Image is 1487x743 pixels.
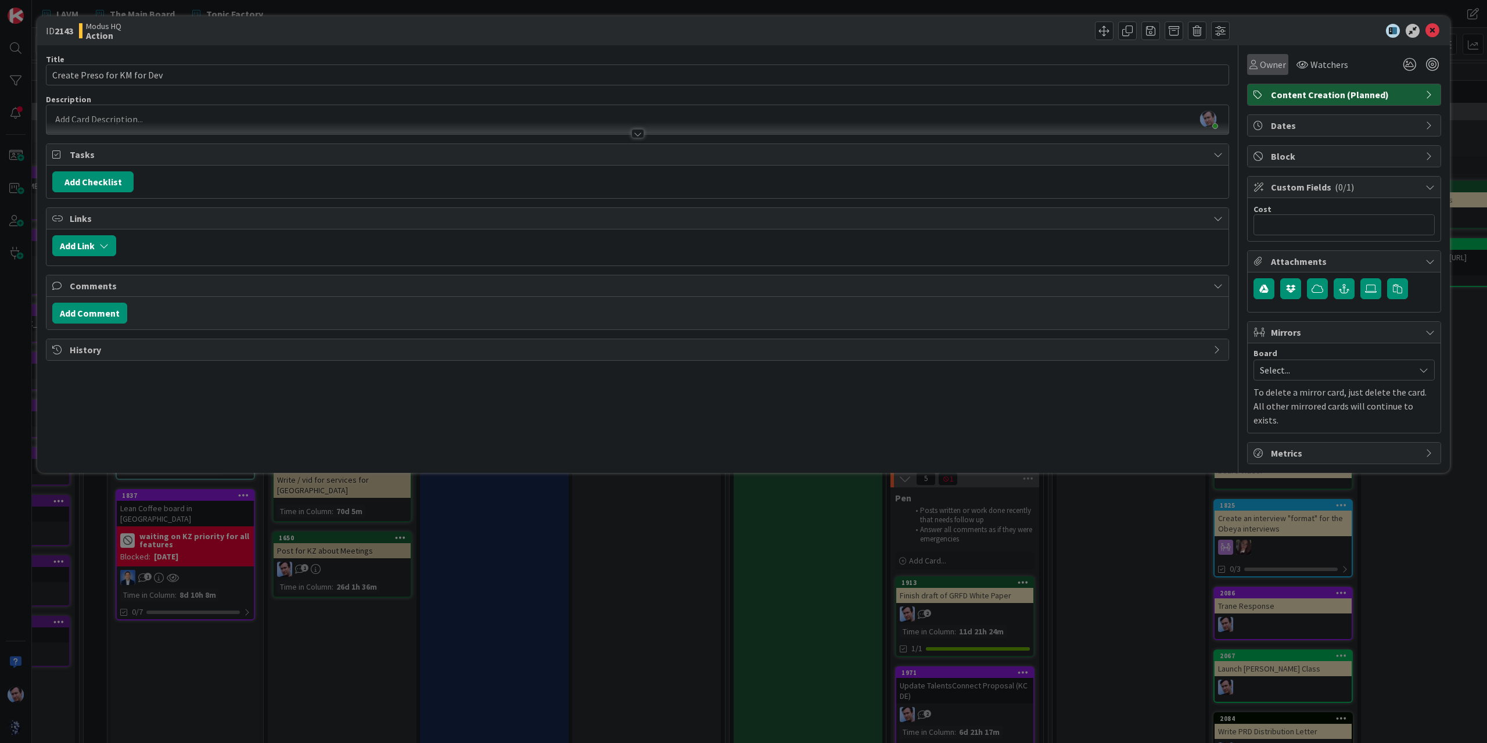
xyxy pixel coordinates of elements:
p: To delete a mirror card, just delete the card. All other mirrored cards will continue to exists. [1253,385,1435,427]
span: Owner [1260,58,1286,71]
b: 2143 [55,25,73,37]
button: Add Checklist [52,171,134,192]
span: Links [70,211,1208,225]
span: Metrics [1271,446,1420,460]
label: Title [46,54,64,64]
span: ( 0/1 ) [1335,181,1354,193]
span: Content Creation (Planned) [1271,88,1420,102]
span: Custom Fields [1271,180,1420,194]
span: Block [1271,149,1420,163]
b: Action [86,31,121,40]
button: Add Link [52,235,116,256]
span: Tasks [70,148,1208,161]
span: Attachments [1271,254,1420,268]
span: Comments [70,279,1208,293]
button: Add Comment [52,303,127,324]
span: Select... [1260,362,1409,378]
input: type card name here... [46,64,1229,85]
span: Dates [1271,119,1420,132]
img: 1h7l4qjWAP1Fo8liPYTG9Z7tLcljo6KC.jpg [1200,111,1216,127]
span: Board [1253,349,1277,357]
span: Modus HQ [86,21,121,31]
label: Cost [1253,204,1272,214]
span: Watchers [1310,58,1348,71]
span: ID [46,24,73,38]
span: Description [46,94,91,105]
span: History [70,343,1208,357]
span: Mirrors [1271,325,1420,339]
